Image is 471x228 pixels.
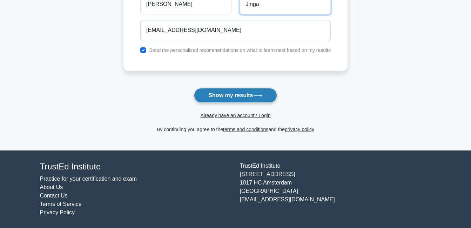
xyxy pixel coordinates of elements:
[40,209,75,215] a: Privacy Policy
[140,20,331,40] input: Email
[40,193,68,199] a: Contact Us
[40,162,231,172] h4: TrustEd Institute
[40,176,137,182] a: Practice for your certification and exam
[119,125,352,134] div: By continuing you agree to the and the
[200,113,270,118] a: Already have an account? Login
[236,162,436,217] div: TrustEd Institute [STREET_ADDRESS] 1017 HC Amsterdam [GEOGRAPHIC_DATA] [EMAIL_ADDRESS][DOMAIN_NAME]
[223,127,268,132] a: terms and conditions
[40,201,82,207] a: Terms of Service
[285,127,314,132] a: privacy policy
[149,47,331,53] label: Send me personalized recommendations on what to learn next based on my results
[40,184,63,190] a: About Us
[194,88,277,103] button: Show my results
